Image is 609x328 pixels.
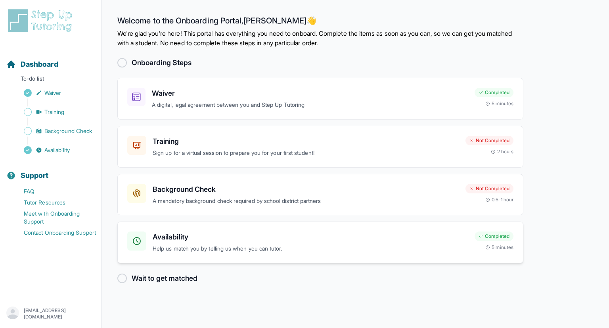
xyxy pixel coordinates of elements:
[6,197,101,208] a: Tutor Resources
[465,184,513,193] div: Not Completed
[44,127,92,135] span: Background Check
[21,170,49,181] span: Support
[3,46,98,73] button: Dashboard
[6,145,101,156] a: Availability
[485,197,513,203] div: 0.5-1 hour
[3,157,98,184] button: Support
[491,149,514,155] div: 2 hours
[153,184,459,195] h3: Background Check
[44,146,70,154] span: Availability
[6,8,77,33] img: logo
[117,222,523,263] a: AvailabilityHelp us match you by telling us when you can tutor.Completed5 minutes
[132,273,197,284] h2: Wait to get matched
[152,100,468,110] p: A digital, legal agreement between you and Step Up Tutoring
[117,29,523,48] p: We're glad you're here! This portal has everything you need to onboard. Complete the items as soo...
[485,244,513,251] div: 5 minutes
[465,136,513,145] div: Not Completed
[3,75,98,86] p: To-do list
[6,59,58,70] a: Dashboard
[117,174,523,216] a: Background CheckA mandatory background check required by school district partnersNot Completed0.5...
[153,244,468,253] p: Help us match you by telling us when you can tutor.
[153,232,468,243] h3: Availability
[44,108,65,116] span: Training
[117,126,523,168] a: TrainingSign up for a virtual session to prepare you for your first student!Not Completed2 hours
[475,88,513,97] div: Completed
[117,16,523,29] h2: Welcome to the Onboarding Portal, [PERSON_NAME] 👋
[152,88,468,99] h3: Waiver
[132,57,192,68] h2: Onboarding Steps
[6,106,101,118] a: Training
[6,186,101,197] a: FAQ
[153,136,459,147] h3: Training
[21,59,58,70] span: Dashboard
[153,149,459,158] p: Sign up for a virtual session to prepare you for your first student!
[6,227,101,238] a: Contact Onboarding Support
[153,197,459,206] p: A mandatory background check required by school district partners
[6,125,101,137] a: Background Check
[6,208,101,227] a: Meet with Onboarding Support
[6,87,101,98] a: Waiver
[117,78,523,120] a: WaiverA digital, legal agreement between you and Step Up TutoringCompleted5 minutes
[485,100,513,107] div: 5 minutes
[24,307,95,320] p: [EMAIL_ADDRESS][DOMAIN_NAME]
[475,232,513,241] div: Completed
[44,89,61,97] span: Waiver
[6,307,95,321] button: [EMAIL_ADDRESS][DOMAIN_NAME]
